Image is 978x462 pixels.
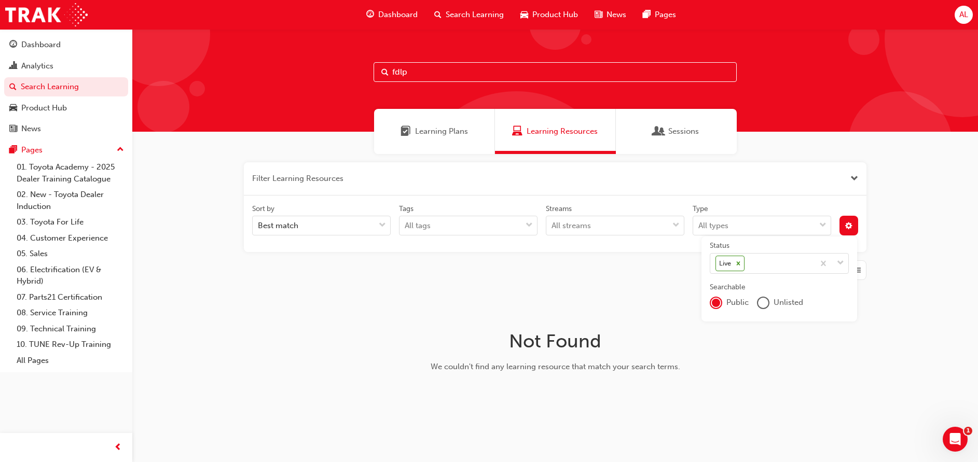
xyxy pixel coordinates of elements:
[378,9,418,21] span: Dashboard
[672,219,680,232] span: down-icon
[12,262,128,289] a: 06. Electrification (EV & Hybrid)
[12,305,128,321] a: 08. Service Training
[698,220,728,232] div: All types
[391,330,720,353] h1: Not Found
[12,214,128,230] a: 03. Toyota For Life
[12,353,128,369] a: All Pages
[716,256,733,271] div: Live
[959,9,968,21] span: AL
[12,159,128,187] a: 01. Toyota Academy - 2025 Dealer Training Catalogue
[4,99,128,118] a: Product Hub
[12,187,128,214] a: 02. New - Toyota Dealer Induction
[9,82,17,92] span: search-icon
[374,109,495,154] a: Learning PlansLearning Plans
[654,125,664,137] span: Sessions
[12,246,128,262] a: 05. Sales
[526,219,533,232] span: down-icon
[381,66,389,78] span: Search
[520,8,528,21] span: car-icon
[399,204,538,236] label: tagOptions
[374,62,737,82] input: Search...
[391,361,720,373] div: We couldn't find any learning resource that match your search terms.
[4,141,128,160] button: Pages
[114,441,122,454] span: prev-icon
[12,337,128,353] a: 10. TUNE Rev-Up Training
[747,259,748,268] input: StatusLive
[774,297,803,309] span: Unlisted
[726,297,749,309] span: Public
[655,9,676,21] span: Pages
[358,4,426,25] a: guage-iconDashboard
[527,125,598,137] span: Learning Resources
[837,257,844,270] span: down-icon
[839,216,859,235] button: cog-icon
[668,125,699,137] span: Sessions
[258,220,298,232] div: Best match
[9,146,17,155] span: pages-icon
[757,297,769,309] div: unlistedOption
[252,204,274,214] div: Sort by
[4,77,128,96] a: Search Learning
[4,33,128,141] button: DashboardAnalyticsSearch LearningProduct HubNews
[512,4,586,25] a: car-iconProduct Hub
[693,204,708,214] div: Type
[819,219,827,232] span: down-icon
[955,6,973,24] button: AL
[4,57,128,76] a: Analytics
[532,9,578,21] span: Product Hub
[9,62,17,71] span: chart-icon
[12,230,128,246] a: 04. Customer Experience
[446,9,504,21] span: Search Learning
[616,109,737,154] a: SessionsSessions
[845,222,852,231] span: cog-icon
[552,220,591,232] div: All streams
[964,427,972,435] span: 1
[21,102,67,114] div: Product Hub
[4,35,128,54] a: Dashboard
[586,4,635,25] a: news-iconNews
[399,204,414,214] div: Tags
[595,8,602,21] span: news-icon
[643,8,651,21] span: pages-icon
[9,124,17,134] span: news-icon
[710,297,722,309] div: publicOption
[21,144,43,156] div: Pages
[379,219,386,232] span: down-icon
[710,241,729,251] div: Status
[405,220,431,232] div: All tags
[5,3,88,26] img: Trak
[12,321,128,337] a: 09. Technical Training
[607,9,626,21] span: News
[635,4,684,25] a: pages-iconPages
[546,204,572,214] div: Streams
[434,8,442,21] span: search-icon
[512,125,522,137] span: Learning Resources
[9,104,17,113] span: car-icon
[21,123,41,135] div: News
[495,109,616,154] a: Learning ResourcesLearning Resources
[4,119,128,138] a: News
[366,8,374,21] span: guage-icon
[21,60,53,72] div: Analytics
[12,289,128,305] a: 07. Parts21 Certification
[401,125,411,137] span: Learning Plans
[117,143,124,157] span: up-icon
[9,40,17,50] span: guage-icon
[943,427,968,452] iframe: Intercom live chat
[415,125,468,137] span: Learning Plans
[21,39,61,51] div: Dashboard
[850,173,858,185] button: Close the filter
[426,4,512,25] a: search-iconSearch Learning
[710,282,746,292] div: Searchable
